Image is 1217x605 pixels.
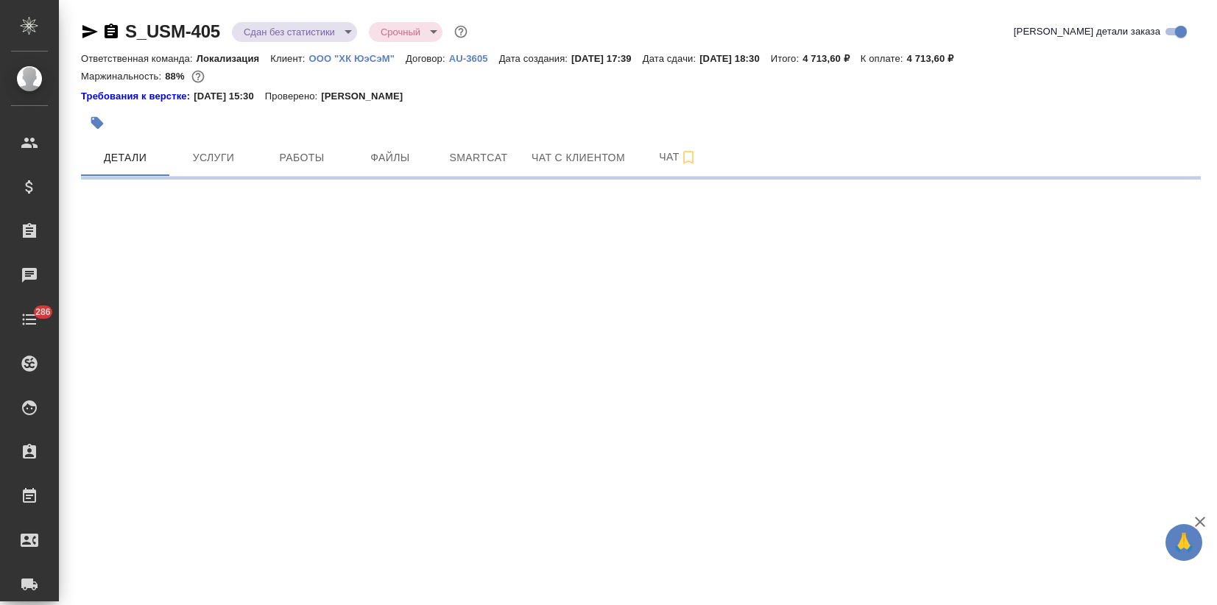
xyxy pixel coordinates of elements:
[125,21,220,41] a: S_USM-405
[81,71,165,82] p: Маржинальность:
[309,53,406,64] p: ООО "ХК ЮэСэМ"
[194,89,265,104] p: [DATE] 15:30
[443,149,514,167] span: Smartcat
[376,26,425,38] button: Срочный
[270,53,308,64] p: Клиент:
[699,53,771,64] p: [DATE] 18:30
[27,305,60,319] span: 286
[802,53,861,64] p: 4 713,60 ₽
[90,149,160,167] span: Детали
[81,53,197,64] p: Ответственная команда:
[907,53,965,64] p: 4 713,60 ₽
[643,53,699,64] p: Дата сдачи:
[178,149,249,167] span: Услуги
[1165,524,1202,561] button: 🙏
[81,23,99,40] button: Скопировать ссылку для ЯМессенджера
[321,89,414,104] p: [PERSON_NAME]
[4,301,55,338] a: 286
[1171,527,1196,558] span: 🙏
[102,23,120,40] button: Скопировать ссылку
[265,89,322,104] p: Проверено:
[197,53,271,64] p: Локализация
[355,149,426,167] span: Файлы
[239,26,339,38] button: Сдан без статистики
[1014,24,1160,39] span: [PERSON_NAME] детали заказа
[449,53,499,64] p: AU-3605
[571,53,643,64] p: [DATE] 17:39
[267,149,337,167] span: Работы
[643,148,713,166] span: Чат
[81,89,194,104] div: Нажми, чтобы открыть папку с инструкцией
[369,22,442,42] div: Сдан без статистики
[81,107,113,139] button: Добавить тэг
[406,53,449,64] p: Договор:
[499,53,571,64] p: Дата создания:
[309,52,406,64] a: ООО "ХК ЮэСэМ"
[451,22,470,41] button: Доп статусы указывают на важность/срочность заказа
[680,149,697,166] svg: Подписаться
[449,52,499,64] a: AU-3605
[532,149,625,167] span: Чат с клиентом
[232,22,357,42] div: Сдан без статистики
[81,89,194,104] a: Требования к верстке:
[771,53,802,64] p: Итого:
[861,53,907,64] p: К оплате:
[165,71,188,82] p: 88%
